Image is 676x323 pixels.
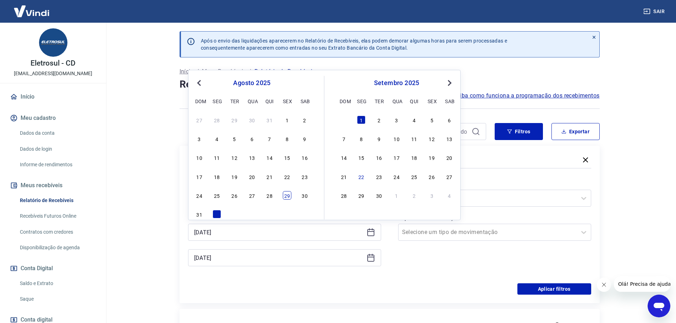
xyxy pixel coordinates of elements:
[339,79,455,87] div: setembro 2025
[230,191,239,200] div: Choose terça-feira, 26 de agosto de 2025
[357,97,366,105] div: seg
[357,191,366,200] div: Choose segunda-feira, 29 de setembro de 2025
[445,134,454,143] div: Choose sábado, 13 de setembro de 2025
[254,67,315,76] p: Relatório de Recebíveis
[195,210,204,218] div: Choose domingo, 31 de agosto de 2025
[339,115,455,200] div: month 2025-09
[265,134,274,143] div: Choose quinta-feira, 7 de agosto de 2025
[392,134,401,143] div: Choose quarta-feira, 10 de setembro de 2025
[301,153,309,162] div: Choose sábado, 16 de agosto de 2025
[375,172,383,181] div: Choose terça-feira, 23 de setembro de 2025
[230,116,239,124] div: Choose terça-feira, 29 de julho de 2025
[301,191,309,200] div: Choose sábado, 30 de agosto de 2025
[340,134,348,143] div: Choose domingo, 7 de setembro de 2025
[375,116,383,124] div: Choose terça-feira, 2 de setembro de 2025
[31,60,75,67] p: Eletrosul - CD
[392,97,401,105] div: qua
[375,153,383,162] div: Choose terça-feira, 16 de setembro de 2025
[301,134,309,143] div: Choose sábado, 9 de agosto de 2025
[213,191,221,200] div: Choose segunda-feira, 25 de agosto de 2025
[340,153,348,162] div: Choose domingo, 14 de setembro de 2025
[180,67,194,76] a: Início
[428,97,436,105] div: sex
[428,153,436,162] div: Choose sexta-feira, 19 de setembro de 2025
[195,97,204,105] div: dom
[230,97,239,105] div: ter
[357,153,366,162] div: Choose segunda-feira, 15 de setembro de 2025
[375,97,383,105] div: ter
[428,172,436,181] div: Choose sexta-feira, 26 de setembro de 2025
[248,153,256,162] div: Choose quarta-feira, 13 de agosto de 2025
[357,116,366,124] div: Choose segunda-feira, 1 de setembro de 2025
[194,79,310,87] div: agosto 2025
[648,295,670,317] iframe: Botão para abrir a janela de mensagens
[340,97,348,105] div: dom
[202,67,246,76] a: Meus Recebíveis
[9,110,98,126] button: Meu cadastro
[445,191,454,200] div: Choose sábado, 4 de outubro de 2025
[340,191,348,200] div: Choose domingo, 28 de setembro de 2025
[9,261,98,276] button: Conta Digital
[410,153,418,162] div: Choose quinta-feira, 18 de setembro de 2025
[249,67,251,76] p: /
[445,172,454,181] div: Choose sábado, 27 de setembro de 2025
[9,178,98,193] button: Meus recebíveis
[517,283,591,295] button: Aplicar filtros
[201,37,507,51] p: Após o envio das liquidações aparecerem no Relatório de Recebíveis, elas podem demorar algumas ho...
[195,116,204,124] div: Choose domingo, 27 de julho de 2025
[248,172,256,181] div: Choose quarta-feira, 20 de agosto de 2025
[428,191,436,200] div: Choose sexta-feira, 3 de outubro de 2025
[9,89,98,105] a: Início
[445,97,454,105] div: sab
[194,227,364,238] input: Data inicial
[194,115,310,219] div: month 2025-08
[248,116,256,124] div: Choose quarta-feira, 30 de julho de 2025
[283,134,291,143] div: Choose sexta-feira, 8 de agosto de 2025
[39,28,67,57] img: bfaea956-2ddf-41fe-bf56-92e818b71c04.jpeg
[195,172,204,181] div: Choose domingo, 17 de agosto de 2025
[213,172,221,181] div: Choose segunda-feira, 18 de agosto de 2025
[301,172,309,181] div: Choose sábado, 23 de agosto de 2025
[410,97,418,105] div: qui
[283,191,291,200] div: Choose sexta-feira, 29 de agosto de 2025
[357,134,366,143] div: Choose segunda-feira, 8 de setembro de 2025
[392,191,401,200] div: Choose quarta-feira, 1 de outubro de 2025
[428,134,436,143] div: Choose sexta-feira, 12 de setembro de 2025
[17,157,98,172] a: Informe de rendimentos
[265,97,274,105] div: qui
[213,116,221,124] div: Choose segunda-feira, 28 de julho de 2025
[9,0,55,22] img: Vindi
[445,153,454,162] div: Choose sábado, 20 de setembro de 2025
[301,97,309,105] div: sab
[195,191,204,200] div: Choose domingo, 24 de agosto de 2025
[428,116,436,124] div: Choose sexta-feira, 5 de setembro de 2025
[195,79,203,87] button: Previous Month
[283,172,291,181] div: Choose sexta-feira, 22 de agosto de 2025
[230,153,239,162] div: Choose terça-feira, 12 de agosto de 2025
[213,97,221,105] div: seg
[230,210,239,218] div: Choose terça-feira, 2 de setembro de 2025
[17,240,98,255] a: Disponibilização de agenda
[248,97,256,105] div: qua
[410,116,418,124] div: Choose quinta-feira, 4 de setembro de 2025
[230,172,239,181] div: Choose terça-feira, 19 de agosto de 2025
[340,116,348,124] div: Choose domingo, 31 de agosto de 2025
[230,134,239,143] div: Choose terça-feira, 5 de agosto de 2025
[597,278,611,292] iframe: Fechar mensagem
[17,292,98,306] a: Saque
[392,172,401,181] div: Choose quarta-feira, 24 de setembro de 2025
[375,134,383,143] div: Choose terça-feira, 9 de setembro de 2025
[410,191,418,200] div: Choose quinta-feira, 2 de outubro de 2025
[265,116,274,124] div: Choose quinta-feira, 31 de julho de 2025
[17,193,98,208] a: Relatório de Recebíveis
[400,180,590,188] label: Forma de Pagamento
[400,214,590,222] label: Tipo de Movimentação
[340,172,348,181] div: Choose domingo, 21 de setembro de 2025
[495,123,543,140] button: Filtros
[283,153,291,162] div: Choose sexta-feira, 15 de agosto de 2025
[642,5,667,18] button: Sair
[445,79,454,87] button: Next Month
[283,116,291,124] div: Choose sexta-feira, 1 de agosto de 2025
[265,153,274,162] div: Choose quinta-feira, 14 de agosto de 2025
